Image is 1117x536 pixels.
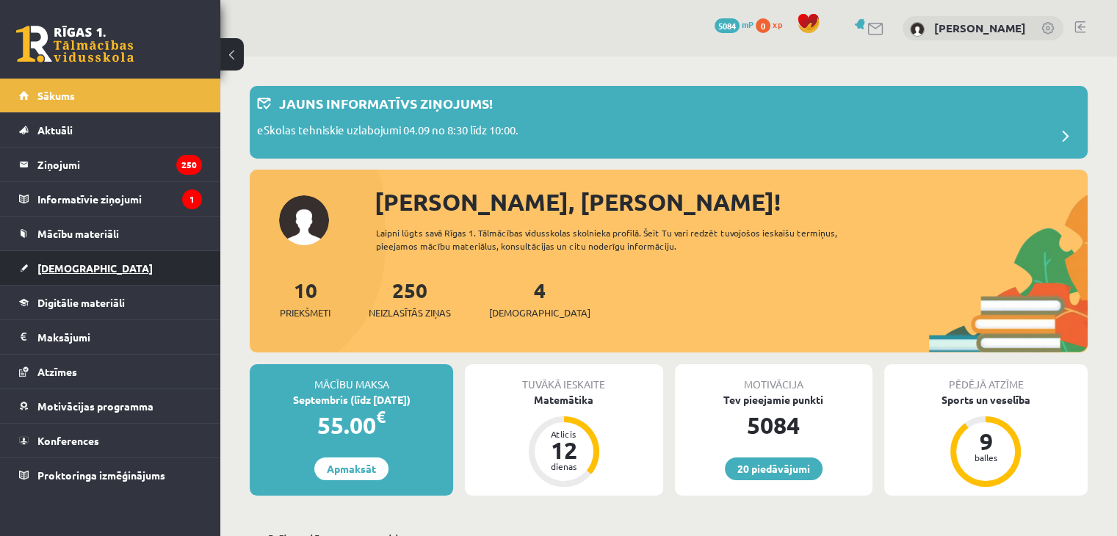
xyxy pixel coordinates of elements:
[257,122,518,142] p: eSkolas tehniskie uzlabojumi 04.09 no 8:30 līdz 10:00.
[19,355,202,388] a: Atzīmes
[37,148,202,181] legend: Ziņojumi
[964,430,1008,453] div: 9
[376,226,879,253] div: Laipni lūgts savā Rīgas 1. Tālmācības vidusskolas skolnieka profilā. Šeit Tu vari redzēt tuvojošo...
[19,113,202,147] a: Aktuāli
[376,406,386,427] span: €
[37,261,153,275] span: [DEMOGRAPHIC_DATA]
[773,18,782,30] span: xp
[19,458,202,492] a: Proktoringa izmēģinājums
[37,434,99,447] span: Konferences
[16,26,134,62] a: Rīgas 1. Tālmācības vidusskola
[465,392,662,408] div: Matemātika
[369,305,451,320] span: Neizlasītās ziņas
[37,320,202,354] legend: Maksājumi
[675,392,872,408] div: Tev pieejamie punkti
[250,392,453,408] div: Septembris (līdz [DATE])
[884,364,1088,392] div: Pēdējā atzīme
[314,457,388,480] a: Apmaksāt
[37,468,165,482] span: Proktoringa izmēģinājums
[37,89,75,102] span: Sākums
[19,320,202,354] a: Maksājumi
[742,18,753,30] span: mP
[19,286,202,319] a: Digitālie materiāli
[675,408,872,443] div: 5084
[19,424,202,457] a: Konferences
[910,22,925,37] img: Daniels Birziņš
[19,217,202,250] a: Mācību materiāli
[715,18,753,30] a: 5084 mP
[542,438,586,462] div: 12
[250,408,453,443] div: 55.00
[279,93,493,113] p: Jauns informatīvs ziņojums!
[934,21,1026,35] a: [PERSON_NAME]
[884,392,1088,489] a: Sports un veselība 9 balles
[964,453,1008,462] div: balles
[756,18,770,33] span: 0
[250,364,453,392] div: Mācību maksa
[37,296,125,309] span: Digitālie materiāli
[715,18,740,33] span: 5084
[884,392,1088,408] div: Sports un veselība
[369,277,451,320] a: 250Neizlasītās ziņas
[176,155,202,175] i: 250
[375,184,1088,220] div: [PERSON_NAME], [PERSON_NAME]!
[257,93,1080,151] a: Jauns informatīvs ziņojums! eSkolas tehniskie uzlabojumi 04.09 no 8:30 līdz 10:00.
[465,364,662,392] div: Tuvākā ieskaite
[465,392,662,489] a: Matemātika Atlicis 12 dienas
[37,399,153,413] span: Motivācijas programma
[756,18,789,30] a: 0 xp
[489,305,590,320] span: [DEMOGRAPHIC_DATA]
[280,305,330,320] span: Priekšmeti
[280,277,330,320] a: 10Priekšmeti
[542,462,586,471] div: dienas
[19,389,202,423] a: Motivācijas programma
[37,365,77,378] span: Atzīmes
[489,277,590,320] a: 4[DEMOGRAPHIC_DATA]
[19,79,202,112] a: Sākums
[542,430,586,438] div: Atlicis
[182,189,202,209] i: 1
[37,182,202,216] legend: Informatīvie ziņojumi
[37,123,73,137] span: Aktuāli
[19,148,202,181] a: Ziņojumi250
[19,182,202,216] a: Informatīvie ziņojumi1
[675,364,872,392] div: Motivācija
[37,227,119,240] span: Mācību materiāli
[19,251,202,285] a: [DEMOGRAPHIC_DATA]
[725,457,823,480] a: 20 piedāvājumi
